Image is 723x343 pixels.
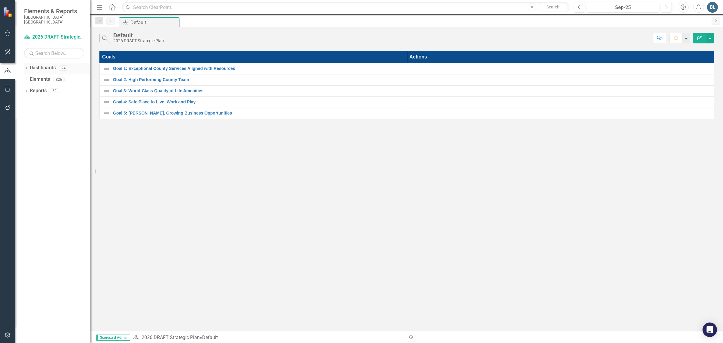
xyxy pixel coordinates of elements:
[24,8,84,15] span: Elements & Reports
[113,39,164,43] div: 2026 DRAFT Strategic Plan
[546,5,559,9] span: Search
[113,32,164,39] div: Default
[130,19,178,26] div: Default
[53,77,65,82] div: 826
[202,335,218,340] div: Default
[3,7,14,17] img: ClearPoint Strategy
[587,2,659,13] button: Sep-25
[100,74,407,85] td: Double-Click to Edit Right Click for Context Menu
[133,334,402,341] div: »
[707,2,718,13] button: BL
[24,48,84,58] input: Search Below...
[24,34,84,41] a: 2026 DRAFT Strategic Plan
[103,87,110,95] img: Not Defined
[100,85,407,96] td: Double-Click to Edit Right Click for Context Menu
[103,99,110,106] img: Not Defined
[113,66,404,71] a: Goal 1: Exceptional County Services Aligned with Resources
[24,15,84,25] small: [GEOGRAPHIC_DATA], [GEOGRAPHIC_DATA]
[113,77,404,82] a: Goal 2: High Performing County Team
[103,65,110,72] img: Not Defined
[703,323,717,337] div: Open Intercom Messenger
[100,108,407,119] td: Double-Click to Edit Right Click for Context Menu
[96,335,130,341] span: Scorecard Admin
[113,89,404,93] a: Goal 3: World-Class Quality of Life Amenities
[30,65,56,71] a: Dashboards
[30,87,47,94] a: Reports
[100,96,407,108] td: Double-Click to Edit Right Click for Context Menu
[122,2,569,13] input: Search ClearPoint...
[59,65,68,71] div: 24
[100,63,407,74] td: Double-Click to Edit Right Click for Context Menu
[113,111,404,115] a: Goal 5: [PERSON_NAME], Growing Business Opportunities
[538,3,568,11] button: Search
[103,76,110,83] img: Not Defined
[589,4,657,11] div: Sep-25
[30,76,50,83] a: Elements
[142,335,200,340] a: 2026 DRAFT Strategic Plan
[113,100,404,104] a: Goal 4: Safe Place to Live, Work and Play
[50,88,59,93] div: 82
[103,110,110,117] img: Not Defined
